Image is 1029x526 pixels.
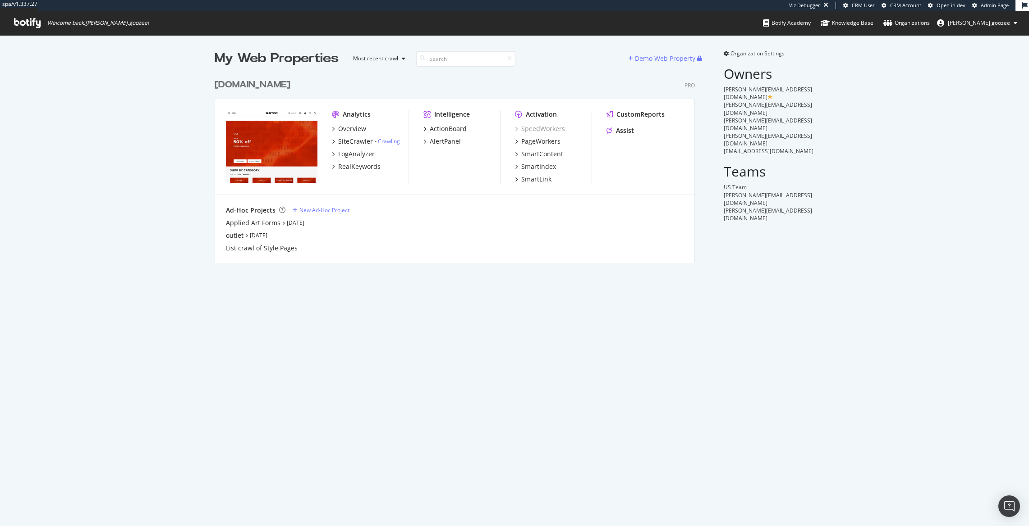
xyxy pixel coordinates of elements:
div: - [375,137,400,145]
div: Overview [338,124,366,133]
div: AlertPanel [430,137,461,146]
div: SmartLink [521,175,551,184]
div: LogAnalyzer [338,150,375,159]
a: Open in dev [928,2,965,9]
div: Botify Academy [763,18,811,27]
input: Search [416,51,515,67]
span: [EMAIL_ADDRESS][DOMAIN_NAME] [724,147,813,155]
div: Open Intercom Messenger [998,495,1020,517]
a: LogAnalyzer [332,150,375,159]
button: [PERSON_NAME].goozee [930,16,1024,30]
a: Overview [332,124,366,133]
span: CRM User [852,2,875,9]
a: Crawling [378,137,400,145]
a: CustomReports [606,110,665,119]
div: CustomReports [616,110,665,119]
div: Organizations [883,18,930,27]
span: fred.goozee [948,19,1010,27]
a: Organizations [883,11,930,35]
div: US Team [724,183,814,191]
a: SpeedWorkers [515,124,565,133]
div: My Web Properties [215,50,339,68]
span: CRM Account [890,2,921,9]
div: [DOMAIN_NAME] [215,78,290,91]
div: grid [215,68,702,263]
span: Admin Page [981,2,1009,9]
span: [PERSON_NAME][EMAIL_ADDRESS][DOMAIN_NAME] [724,132,812,147]
a: Applied Art Forms [226,218,280,227]
div: New Ad-Hoc Project [299,206,349,214]
a: PageWorkers [515,137,560,146]
a: SmartIndex [515,162,556,171]
div: PageWorkers [521,137,560,146]
h2: Owners [724,66,814,81]
div: Demo Web Property [635,54,695,63]
a: AlertPanel [423,137,461,146]
span: [PERSON_NAME][EMAIL_ADDRESS][DOMAIN_NAME] [724,207,812,222]
div: RealKeywords [338,162,381,171]
a: outlet [226,231,243,240]
a: [DOMAIN_NAME] [215,78,294,91]
div: Activation [526,110,557,119]
div: Analytics [343,110,371,119]
div: Knowledge Base [821,18,873,27]
div: Viz Debugger: [789,2,822,9]
button: Most recent crawl [346,51,409,66]
div: SiteCrawler [338,137,373,146]
span: Welcome back, [PERSON_NAME].goozee ! [47,19,149,27]
div: Ad-Hoc Projects [226,206,276,215]
button: Demo Web Property [628,51,697,66]
a: SiteCrawler- Crawling [332,137,400,146]
div: SmartContent [521,150,563,159]
span: Organization Settings [730,50,785,57]
div: Most recent crawl [353,56,398,61]
a: Botify Academy [763,11,811,35]
a: SmartContent [515,150,563,159]
span: [PERSON_NAME][EMAIL_ADDRESS][DOMAIN_NAME] [724,117,812,132]
span: [PERSON_NAME][EMAIL_ADDRESS][DOMAIN_NAME] [724,191,812,207]
a: ActionBoard [423,124,467,133]
a: CRM Account [882,2,921,9]
a: Knowledge Base [821,11,873,35]
h2: Teams [724,164,814,179]
a: [DATE] [250,231,267,239]
a: RealKeywords [332,162,381,171]
a: CRM User [843,2,875,9]
span: Open in dev [937,2,965,9]
div: SmartIndex [521,162,556,171]
a: [DATE] [287,219,304,227]
div: Intelligence [434,110,470,119]
div: Pro [684,82,695,89]
div: Assist [616,126,634,135]
a: List crawl of Style Pages [226,244,298,253]
span: [PERSON_NAME][EMAIL_ADDRESS][DOMAIN_NAME] [724,101,812,116]
a: Admin Page [972,2,1009,9]
img: www.g-star.com [226,110,317,183]
a: New Ad-Hoc Project [293,206,349,214]
a: Demo Web Property [628,54,697,62]
a: SmartLink [515,175,551,184]
div: ActionBoard [430,124,467,133]
a: Assist [606,126,634,135]
span: [PERSON_NAME][EMAIL_ADDRESS][DOMAIN_NAME] [724,86,812,101]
